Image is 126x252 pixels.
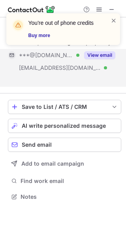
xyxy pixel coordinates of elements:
[12,19,24,32] img: warning
[8,138,121,152] button: Send email
[8,5,55,14] img: ContactOut v5.3.10
[8,100,121,114] button: save-profile-one-click
[19,64,101,71] span: [EMAIL_ADDRESS][DOMAIN_NAME]
[22,104,107,110] div: Save to List / ATS / CRM
[8,157,121,171] button: Add to email campaign
[8,191,121,202] button: Notes
[21,177,118,185] span: Find work email
[21,193,118,200] span: Notes
[28,32,101,39] a: Buy more
[8,175,121,187] button: Find work email
[8,119,121,133] button: AI write personalized message
[22,142,52,148] span: Send email
[21,161,84,167] span: Add to email campaign
[28,19,101,27] header: You're out of phone credits
[22,123,106,129] span: AI write personalized message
